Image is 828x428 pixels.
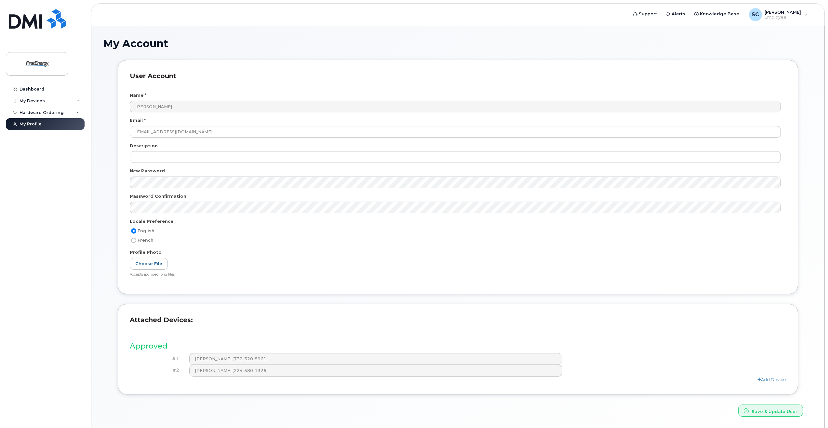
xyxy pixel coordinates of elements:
span: French [138,238,154,243]
h4: #1 [135,356,180,362]
h4: #2 [135,368,180,373]
label: Password Confirmation [130,193,186,199]
label: Name * [130,92,146,98]
label: New Password [130,168,165,174]
label: Profile Photo [130,249,162,255]
a: Add Device [757,377,786,382]
h3: Attached Devices: [130,316,786,330]
input: English [131,228,136,234]
h3: Approved [130,342,786,350]
button: Save & Update User [738,405,803,417]
label: Description [130,143,158,149]
label: Choose File [130,258,168,270]
span: English [138,228,154,233]
h3: User Account [130,72,786,86]
label: Email * [130,117,146,123]
input: French [131,238,136,243]
h1: My Account [103,38,813,49]
div: Accepts jpg, jpeg, png files [130,272,781,277]
label: Locale Preference [130,218,173,224]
